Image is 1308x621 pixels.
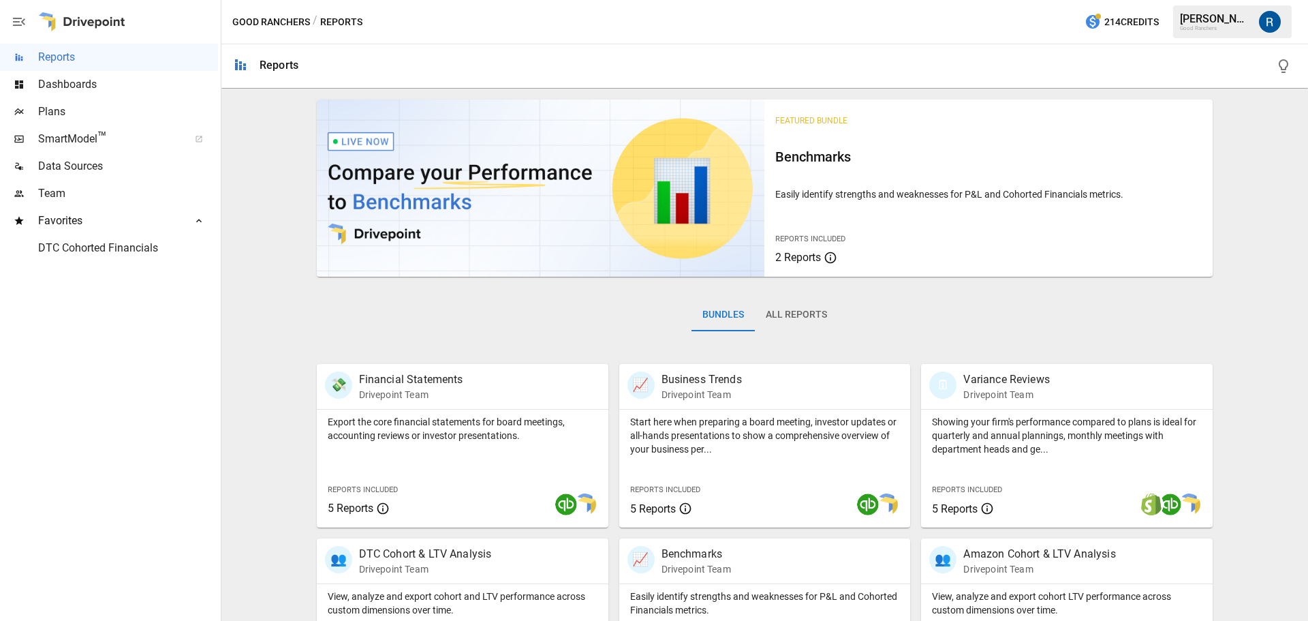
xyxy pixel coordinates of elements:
p: Drivepoint Team [661,562,731,576]
div: 👥 [325,546,352,573]
img: quickbooks [1159,494,1181,515]
img: smart model [1179,494,1200,515]
p: View, analyze and export cohort LTV performance across custom dimensions over time. [932,590,1202,617]
img: smart model [574,494,596,515]
p: Variance Reviews [963,372,1049,388]
p: Easily identify strengths and weaknesses for P&L and Cohorted Financials metrics. [630,590,900,617]
span: ™ [97,129,107,146]
p: Showing your firm's performance compared to plans is ideal for quarterly and annual plannings, mo... [932,415,1202,456]
div: 📈 [627,546,655,573]
button: Roman Romero [1251,3,1289,41]
span: Featured Bundle [775,116,847,125]
span: Reports Included [932,485,1002,494]
p: Financial Statements [359,372,463,388]
span: Dashboards [38,76,218,93]
span: Favorites [38,213,180,229]
p: View, analyze and export cohort and LTV performance across custom dimensions over time. [328,590,597,617]
img: Roman Romero [1259,11,1281,33]
span: Data Sources [38,158,218,175]
span: 5 Reports [932,502,978,515]
p: Drivepoint Team [359,388,463,402]
img: quickbooks [857,494,879,515]
div: Reports [260,59,298,72]
p: Amazon Cohort & LTV Analysis [963,546,1115,562]
button: 214Credits [1079,10,1164,35]
p: Benchmarks [661,546,731,562]
span: Team [38,185,218,202]
p: Drivepoint Team [963,562,1115,576]
div: [PERSON_NAME] [1180,12,1251,25]
span: DTC Cohorted Financials [38,240,218,256]
div: / [313,14,317,31]
div: 🗓 [929,372,956,399]
button: All Reports [755,299,838,331]
span: 5 Reports [630,502,676,515]
span: 5 Reports [328,502,373,515]
p: Start here when preparing a board meeting, investor updates or all-hands presentations to show a ... [630,415,900,456]
p: DTC Cohort & LTV Analysis [359,546,492,562]
p: Drivepoint Team [963,388,1049,402]
img: shopify [1140,494,1162,515]
span: Plans [38,104,218,120]
span: Reports [38,49,218,65]
p: Export the core financial statements for board meetings, accounting reviews or investor presentat... [328,415,597,442]
img: quickbooks [555,494,577,515]
img: smart model [876,494,898,515]
div: 📈 [627,372,655,399]
span: SmartModel [38,131,180,147]
span: 2 Reports [775,251,821,264]
span: 214 Credits [1104,14,1159,31]
div: Good Ranchers [1180,25,1251,31]
div: 👥 [929,546,956,573]
p: Drivepoint Team [661,388,742,402]
h6: Benchmarks [775,146,1202,168]
img: video thumbnail [317,100,765,277]
p: Drivepoint Team [359,562,492,576]
span: Reports Included [630,485,700,494]
button: Bundles [691,299,755,331]
button: Good Ranchers [232,14,310,31]
div: 💸 [325,372,352,399]
p: Business Trends [661,372,742,388]
span: Reports Included [775,234,845,243]
p: Easily identify strengths and weaknesses for P&L and Cohorted Financials metrics. [775,187,1202,201]
span: Reports Included [328,485,398,494]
